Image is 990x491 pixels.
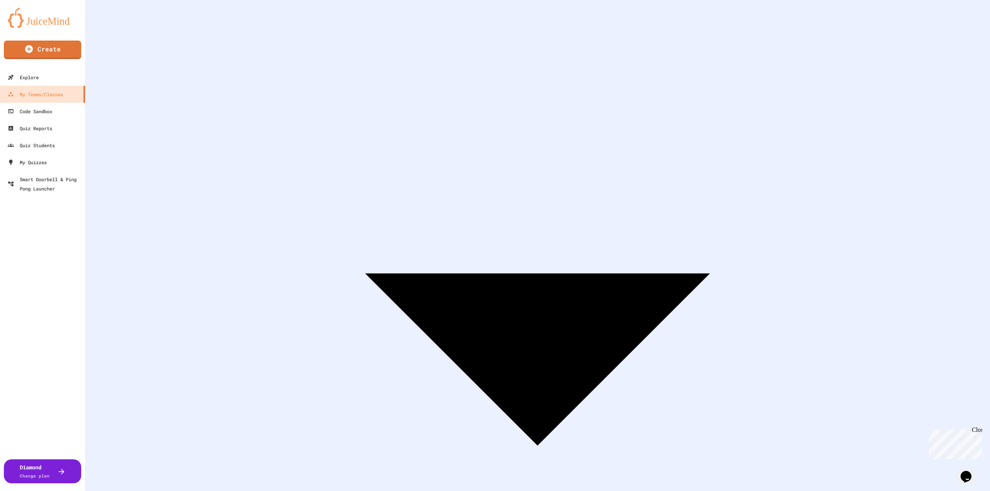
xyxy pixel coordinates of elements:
[20,463,49,479] div: Diamond
[8,90,63,99] div: My Teams/Classes
[4,41,81,59] a: Create
[20,473,49,479] span: Change plan
[8,141,55,150] div: Quiz Students
[8,107,52,116] div: Code Sandbox
[4,459,81,483] button: DiamondChange plan
[8,8,77,28] img: logo-orange.svg
[8,124,52,133] div: Quiz Reports
[8,175,82,193] div: Smart Doorbell & Ping Pong Launcher
[3,3,53,49] div: Chat with us now!Close
[958,460,982,483] iframe: chat widget
[8,73,39,82] div: Explore
[926,426,982,459] iframe: chat widget
[8,158,47,167] div: My Quizzes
